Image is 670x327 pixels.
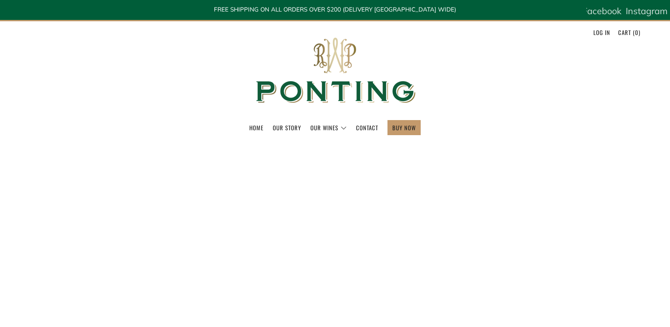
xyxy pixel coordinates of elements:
[582,2,621,20] a: Facebook
[593,25,610,39] a: Log in
[618,25,640,39] a: Cart (0)
[392,121,416,135] a: BUY NOW
[635,28,639,37] span: 0
[582,5,621,16] span: Facebook
[626,2,668,20] a: Instagram
[356,121,378,135] a: Contact
[247,21,424,120] img: Ponting Wines
[273,121,301,135] a: Our Story
[626,5,668,16] span: Instagram
[249,121,263,135] a: Home
[310,121,347,135] a: Our Wines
